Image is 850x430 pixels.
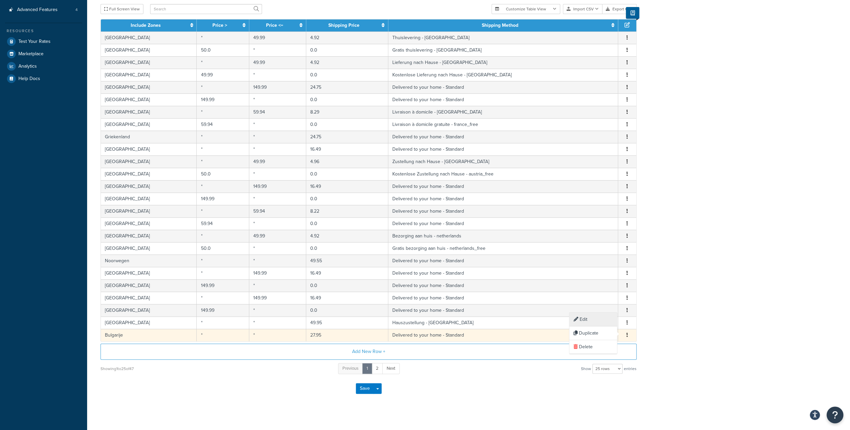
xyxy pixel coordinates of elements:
td: [GEOGRAPHIC_DATA] [101,267,197,279]
td: 0.0 [306,44,388,56]
span: entries [624,364,637,373]
a: Help Docs [5,73,82,85]
button: Open Resource Center [827,407,843,423]
td: [GEOGRAPHIC_DATA] [101,316,197,329]
td: 4.92 [306,31,388,44]
a: Price > [212,22,227,29]
a: 1 [362,363,372,374]
span: Next [387,365,395,371]
td: 149.99 [249,292,306,304]
td: [GEOGRAPHIC_DATA] [101,242,197,255]
a: Advanced Features4 [5,4,82,16]
button: Show Help Docs [626,7,639,19]
span: Advanced Features [17,7,58,13]
td: Livraison à domicile - [GEOGRAPHIC_DATA] [388,106,618,118]
td: 27.95 [306,329,388,341]
td: 59.94 [249,205,306,217]
td: Kostenlose Zustellung nach Hause - austria_free [388,168,618,180]
td: 16.49 [306,143,388,155]
a: Shipping Method [482,22,518,29]
span: Previous [342,365,358,371]
td: [GEOGRAPHIC_DATA] [101,168,197,180]
td: [GEOGRAPHIC_DATA] [101,205,197,217]
td: [GEOGRAPHIC_DATA] [101,180,197,193]
td: Delivered to your home - Standard [388,193,618,205]
td: 49.99 [249,155,306,168]
td: 49.95 [306,316,388,329]
td: [GEOGRAPHIC_DATA] [101,230,197,242]
a: Price <= [266,22,283,29]
a: Test Your Rates [5,35,82,48]
td: 0.0 [306,193,388,205]
td: Delivered to your home - Standard [388,81,618,93]
a: Include Zones [131,22,161,29]
td: Noorwegen [101,255,197,267]
td: Bulgarije [101,329,197,341]
td: 0.0 [306,279,388,292]
div: Resources [5,28,82,34]
div: Showing 1 to 25 of 47 [101,364,134,373]
td: [GEOGRAPHIC_DATA] [101,193,197,205]
button: Export CSV [602,4,637,14]
td: 49.99 [249,31,306,44]
button: Save [356,383,374,394]
td: Delivered to your home - Standard [388,180,618,193]
td: [GEOGRAPHIC_DATA] [101,31,197,44]
td: 24.75 [306,131,388,143]
td: [GEOGRAPHIC_DATA] [101,304,197,316]
div: Duplicate [569,327,617,340]
td: Delivered to your home - Standard [388,255,618,267]
td: 149.99 [197,93,249,106]
td: 0.0 [306,304,388,316]
td: [GEOGRAPHIC_DATA] [101,44,197,56]
td: 50.0 [197,168,249,180]
td: Bezorging aan huis - netherlands [388,230,618,242]
a: Shipping Price [328,22,359,29]
td: 149.99 [249,81,306,93]
div: Delete [569,340,617,354]
span: Show [581,364,591,373]
a: Marketplace [5,48,82,60]
td: 59.94 [197,217,249,230]
td: 149.99 [197,304,249,316]
td: Delivered to your home - Standard [388,93,618,106]
td: Zustellung nach Hause - [GEOGRAPHIC_DATA] [388,155,618,168]
td: 50.0 [197,242,249,255]
td: Griekenland [101,131,197,143]
td: [GEOGRAPHIC_DATA] [101,292,197,304]
td: Delivered to your home - Standard [388,267,618,279]
td: 49.99 [249,56,306,69]
td: Hauszustellung - [GEOGRAPHIC_DATA] [388,316,618,329]
td: Delivered to your home - Standard [388,205,618,217]
td: Delivered to your home - Standard [388,143,618,155]
td: 0.0 [306,93,388,106]
a: 2 [372,363,383,374]
td: 49.55 [306,255,388,267]
td: 149.99 [249,180,306,193]
td: Gratis bezorging aan huis - netherlands_free [388,242,618,255]
td: Delivered to your home - Standard [388,292,618,304]
td: [GEOGRAPHIC_DATA] [101,93,197,106]
td: [GEOGRAPHIC_DATA] [101,217,197,230]
input: Search [150,4,262,14]
td: Livraison à domicile gratuite - france_free [388,118,618,131]
td: 4.92 [306,230,388,242]
td: Kostenlose Lieferung nach Hause - [GEOGRAPHIC_DATA] [388,69,618,81]
button: Import CSV [563,4,602,14]
td: 0.0 [306,242,388,255]
td: Lieferung nach Hause - [GEOGRAPHIC_DATA] [388,56,618,69]
td: [GEOGRAPHIC_DATA] [101,118,197,131]
td: [GEOGRAPHIC_DATA] [101,155,197,168]
td: 16.49 [306,292,388,304]
td: 49.99 [197,69,249,81]
button: Full Screen View [101,4,143,14]
a: Previous [338,363,363,374]
span: Marketplace [18,51,44,57]
button: Customize Table View [492,4,560,14]
a: Analytics [5,60,82,72]
td: 4.96 [306,155,388,168]
td: 24.75 [306,81,388,93]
